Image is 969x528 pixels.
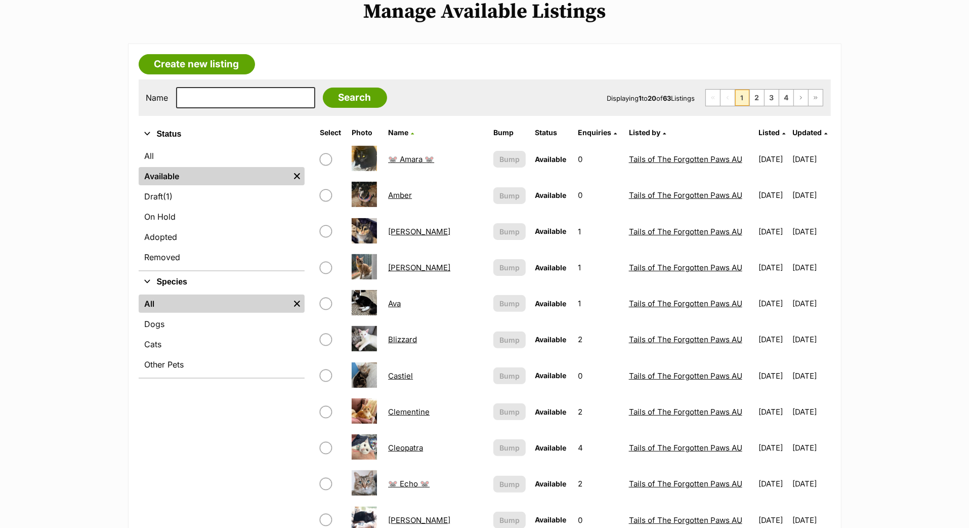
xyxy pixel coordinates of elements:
a: Tails of The Forgotten Paws AU [629,227,742,236]
a: All [139,147,305,165]
a: Tails of The Forgotten Paws AU [629,299,742,308]
span: (1) [163,190,173,202]
td: [DATE] [754,466,791,501]
a: Tails of The Forgotten Paws AU [629,154,742,164]
a: Tails of The Forgotten Paws AU [629,515,742,525]
a: Tails of The Forgotten Paws AU [629,479,742,489]
span: Available [535,191,566,199]
td: 2 [574,394,624,429]
a: Remove filter [289,167,305,185]
td: 2 [574,466,624,501]
button: Bump [493,439,526,456]
td: [DATE] [792,466,829,501]
span: Bump [499,442,520,453]
td: [DATE] [792,430,829,465]
td: 4 [574,430,624,465]
td: [DATE] [754,178,791,213]
td: [DATE] [754,358,791,393]
span: Bump [499,190,520,201]
a: Enquiries [578,128,617,137]
td: [DATE] [792,322,829,357]
a: Adopted [139,228,305,246]
td: [DATE] [792,214,829,249]
th: Photo [348,125,383,141]
span: Listed [759,128,780,137]
span: Available [535,155,566,164]
button: Bump [493,151,526,168]
strong: 20 [648,94,657,102]
a: [PERSON_NAME] [388,263,450,272]
a: Tails of The Forgotten Paws AU [629,263,742,272]
td: 0 [574,142,624,177]
span: Available [535,443,566,452]
a: 🐭 Amara 🐭 [388,154,434,164]
a: Draft [139,187,305,206]
a: Create new listing [139,54,255,74]
span: Bump [499,407,520,417]
a: Cats [139,335,305,353]
a: Castiel [388,371,413,381]
a: Listed [759,128,785,137]
span: translation missing: en.admin.listings.index.attributes.enquiries [578,128,611,137]
td: [DATE] [754,142,791,177]
td: [DATE] [792,178,829,213]
th: Status [531,125,573,141]
a: Tails of The Forgotten Paws AU [629,407,742,417]
span: Bump [499,479,520,490]
span: Updated [792,128,822,137]
span: Available [535,408,566,416]
td: [DATE] [792,394,829,429]
td: 2 [574,322,624,357]
span: First page [706,90,720,106]
td: 1 [574,286,624,321]
input: Search [323,88,387,108]
span: Bump [499,226,520,237]
span: Available [535,515,566,524]
a: Available [139,167,289,185]
a: Ava [388,299,401,308]
td: [DATE] [754,430,791,465]
button: Bump [493,332,526,348]
button: Bump [493,368,526,384]
button: Bump [493,259,526,276]
span: Bump [499,371,520,381]
a: Updated [792,128,827,137]
strong: 63 [663,94,671,102]
a: [PERSON_NAME] [388,515,450,525]
td: 0 [574,358,624,393]
a: Tails of The Forgotten Paws AU [629,443,742,453]
button: Bump [493,223,526,240]
th: Select [316,125,347,141]
td: [DATE] [792,250,829,285]
a: Page 3 [765,90,779,106]
span: Bump [499,154,520,165]
a: Listed by [629,128,666,137]
a: Removed [139,248,305,266]
span: Available [535,227,566,235]
nav: Pagination [705,89,823,106]
a: Amber [388,190,412,200]
td: [DATE] [754,286,791,321]
td: 0 [574,178,624,213]
span: Available [535,299,566,308]
a: Tails of The Forgotten Paws AU [629,371,742,381]
a: All [139,295,289,313]
span: Available [535,263,566,272]
button: Species [139,275,305,289]
td: [DATE] [792,142,829,177]
a: Tails of The Forgotten Paws AU [629,335,742,344]
span: Available [535,335,566,344]
span: Page 1 [735,90,749,106]
strong: 1 [639,94,642,102]
a: Last page [809,90,823,106]
span: Available [535,479,566,488]
td: [DATE] [754,214,791,249]
a: 🐭 Echo 🐭 [388,479,430,489]
button: Bump [493,476,526,493]
a: Remove filter [289,295,305,313]
span: Listed by [629,128,660,137]
button: Bump [493,295,526,312]
a: Clementine [388,407,430,417]
label: Name [146,93,168,102]
a: Dogs [139,315,305,333]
